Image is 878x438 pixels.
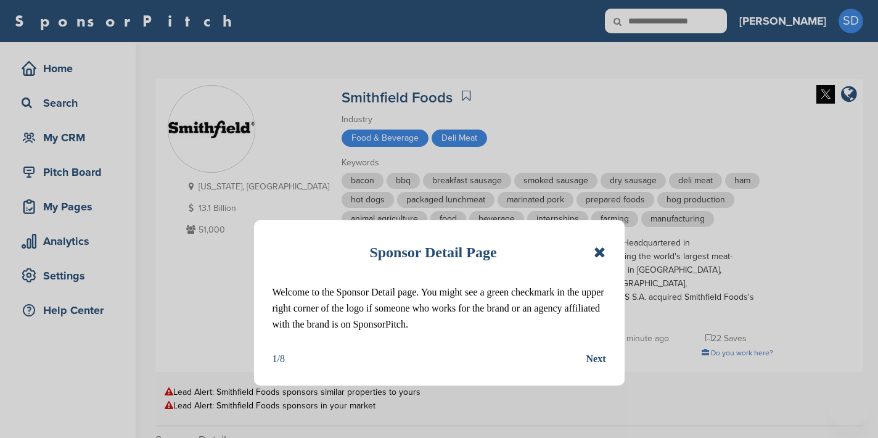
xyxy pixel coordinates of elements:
[586,351,606,367] button: Next
[273,351,285,367] div: 1/8
[369,239,496,266] h1: Sponsor Detail Page
[273,284,606,333] p: Welcome to the Sponsor Detail page. You might see a green checkmark in the upper right corner of ...
[829,389,868,428] iframe: Button to launch messaging window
